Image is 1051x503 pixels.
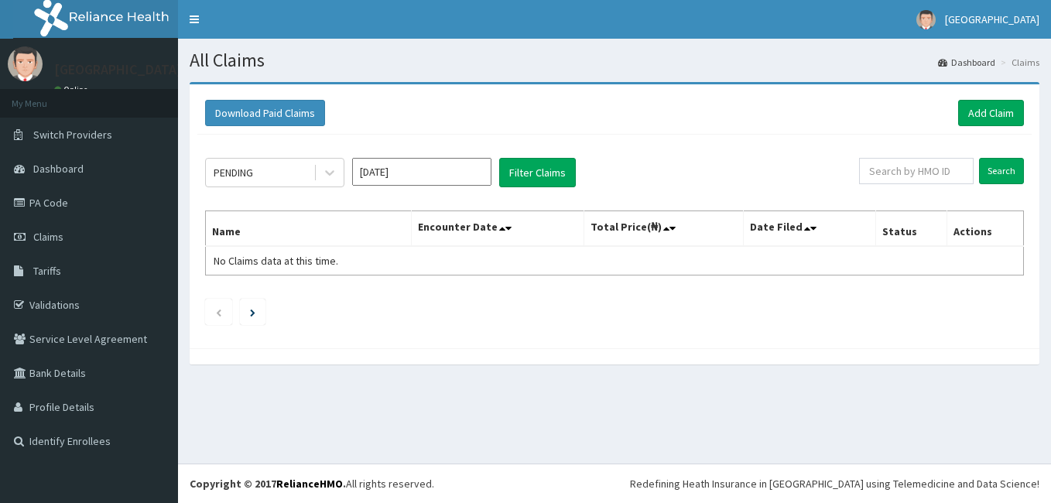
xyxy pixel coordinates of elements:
button: Download Paid Claims [205,100,325,126]
h1: All Claims [190,50,1039,70]
th: Encounter Date [412,211,584,247]
a: Dashboard [938,56,995,69]
p: [GEOGRAPHIC_DATA] [54,63,182,77]
li: Claims [997,56,1039,69]
button: Filter Claims [499,158,576,187]
div: PENDING [214,165,253,180]
span: Switch Providers [33,128,112,142]
th: Actions [947,211,1023,247]
th: Name [206,211,412,247]
input: Select Month and Year [352,158,491,186]
span: Tariffs [33,264,61,278]
span: [GEOGRAPHIC_DATA] [945,12,1039,26]
span: No Claims data at this time. [214,254,338,268]
span: Claims [33,230,63,244]
div: Redefining Heath Insurance in [GEOGRAPHIC_DATA] using Telemedicine and Data Science! [630,476,1039,491]
footer: All rights reserved. [178,464,1051,503]
input: Search by HMO ID [859,158,974,184]
th: Date Filed [744,211,876,247]
img: User Image [8,46,43,81]
a: Add Claim [958,100,1024,126]
a: Next page [250,305,255,319]
th: Total Price(₦) [584,211,743,247]
a: RelianceHMO [276,477,343,491]
span: Dashboard [33,162,84,176]
th: Status [875,211,947,247]
strong: Copyright © 2017 . [190,477,346,491]
a: Previous page [215,305,222,319]
img: User Image [916,10,936,29]
input: Search [979,158,1024,184]
a: Online [54,84,91,95]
